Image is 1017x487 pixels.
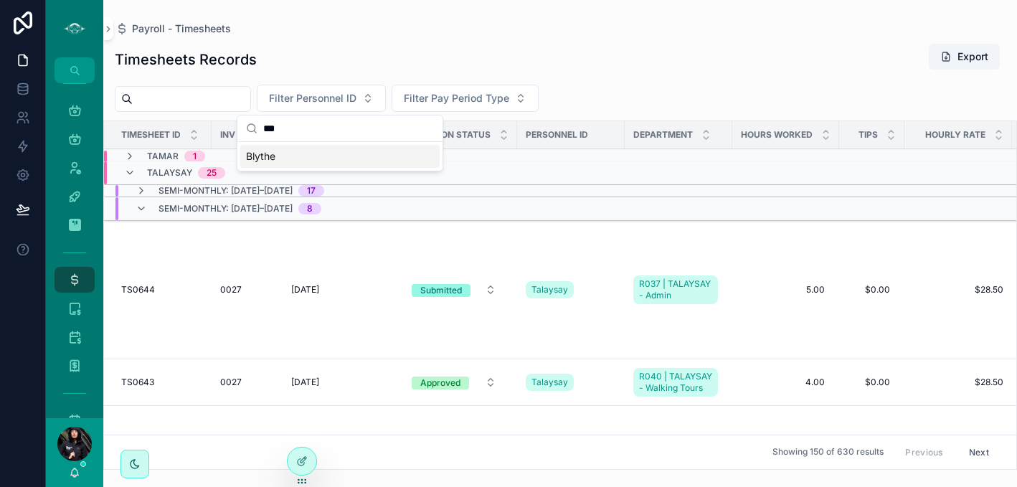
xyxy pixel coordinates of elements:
button: Select Button [257,85,386,112]
a: Talaysay [526,278,616,301]
a: 0027 [220,377,268,388]
div: Submitted [420,284,462,297]
button: Export [929,44,1000,70]
span: Filter Personnel ID [269,91,356,105]
a: $0.00 [848,278,896,301]
span: 0027 [220,377,242,388]
span: $0.00 [853,377,890,388]
a: TS0644 [121,284,203,295]
span: Talaysay [147,167,192,179]
a: Talaysay [526,374,574,391]
span: Hourly Rate [925,129,985,141]
div: 17 [307,185,316,197]
a: $28.50 [913,284,1003,295]
a: [DATE] [285,278,382,301]
span: Blythe [246,149,275,164]
span: R040 | TALAYSAY - Walking Tours [639,371,712,394]
a: Select Button [399,369,508,396]
button: Select Button [400,277,508,303]
a: Talaysay [526,371,616,394]
span: Filter Pay Period Type [404,91,509,105]
button: Next [959,441,999,463]
span: R037 | TALAYSAY - Admin [639,278,712,301]
img: App logo [63,17,86,40]
span: Tamar [147,151,179,162]
h1: Timesheets Records [115,49,257,70]
span: 5.00 [747,284,825,295]
a: 4.00 [741,371,831,394]
span: Personnel ID [526,129,588,141]
a: $0.00 [848,371,896,394]
a: 0027 [220,284,268,295]
div: scrollable content [46,83,103,418]
div: 8 [307,203,313,214]
span: Department [633,129,693,141]
span: Timesheet ID [121,129,181,141]
div: Suggestions [237,142,443,171]
span: Submission Status [399,129,491,141]
span: Talaysay [531,284,568,295]
span: INV # [220,129,243,141]
span: TS0643 [121,377,154,388]
span: Tips [858,129,878,141]
span: [DATE] [291,284,319,295]
a: $28.50 [913,377,1003,388]
span: Semi-Monthly: [DATE]–[DATE] [159,203,293,214]
a: R040 | TALAYSAY - Walking Tours [633,365,724,399]
span: 4.00 [747,377,825,388]
span: $0.00 [853,284,890,295]
span: Talaysay [531,377,568,388]
a: Talaysay [526,281,574,298]
span: TS0644 [121,284,155,295]
a: TS0643 [121,377,203,388]
span: Hours Worked [741,129,813,141]
button: Select Button [400,369,508,395]
span: Payroll - Timesheets [132,22,231,36]
div: Approved [420,377,460,389]
span: Showing 150 of 630 results [772,447,884,458]
div: 1 [193,151,197,162]
a: R037 | TALAYSAY - Admin [633,273,724,307]
a: Select Button [399,276,508,303]
button: Select Button [392,85,539,112]
span: 0027 [220,284,242,295]
a: 5.00 [741,278,831,301]
a: R040 | TALAYSAY - Walking Tours [633,368,718,397]
a: [DATE] [285,371,382,394]
div: 25 [207,167,217,179]
span: [DATE] [291,377,319,388]
span: Semi-Monthly: [DATE]–[DATE] [159,185,293,197]
a: Payroll - Timesheets [115,22,231,36]
a: R037 | TALAYSAY - Admin [633,275,718,304]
